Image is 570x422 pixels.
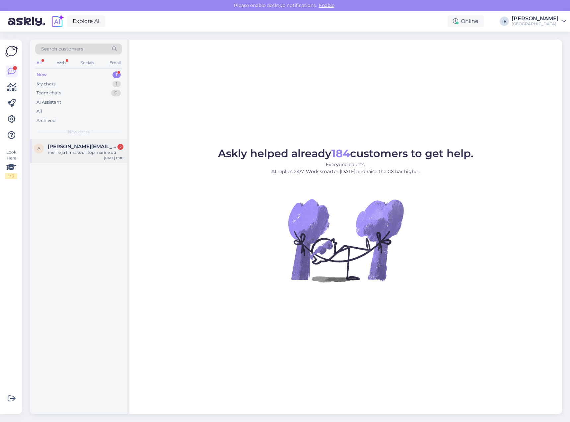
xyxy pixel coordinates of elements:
[36,117,56,124] div: Archived
[500,17,509,26] div: IR
[37,146,40,151] span: a
[448,15,484,27] div: Online
[41,46,83,53] span: Search customers
[36,90,61,96] div: Team chats
[55,58,67,67] div: Web
[108,58,122,67] div: Email
[218,147,473,160] span: Askly helped already customers to get help.
[67,16,105,27] a: Explore AI
[5,173,17,179] div: 1 / 3
[48,150,123,156] div: meilile ja firmaks oli top marine oü
[5,45,18,57] img: Askly Logo
[68,129,89,135] span: New chats
[36,108,42,115] div: All
[50,14,64,28] img: explore-ai
[111,90,121,96] div: 0
[36,81,55,87] div: My chats
[512,21,559,27] div: [GEOGRAPHIC_DATA]
[117,144,123,150] div: 2
[331,147,350,160] b: 184
[104,156,123,160] div: [DATE] 8:00
[79,58,96,67] div: Socials
[48,144,117,150] span: aleksandr@topmarine.ee
[317,2,336,8] span: Enable
[218,161,473,175] p: Everyone counts. AI replies 24/7. Work smarter [DATE] and raise the CX bar higher.
[5,149,17,179] div: Look Here
[112,81,121,87] div: 1
[35,58,43,67] div: All
[112,71,121,78] div: 1
[36,71,47,78] div: New
[512,16,559,21] div: [PERSON_NAME]
[286,180,405,300] img: No Chat active
[512,16,566,27] a: [PERSON_NAME][GEOGRAPHIC_DATA]
[36,99,61,106] div: AI Assistant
